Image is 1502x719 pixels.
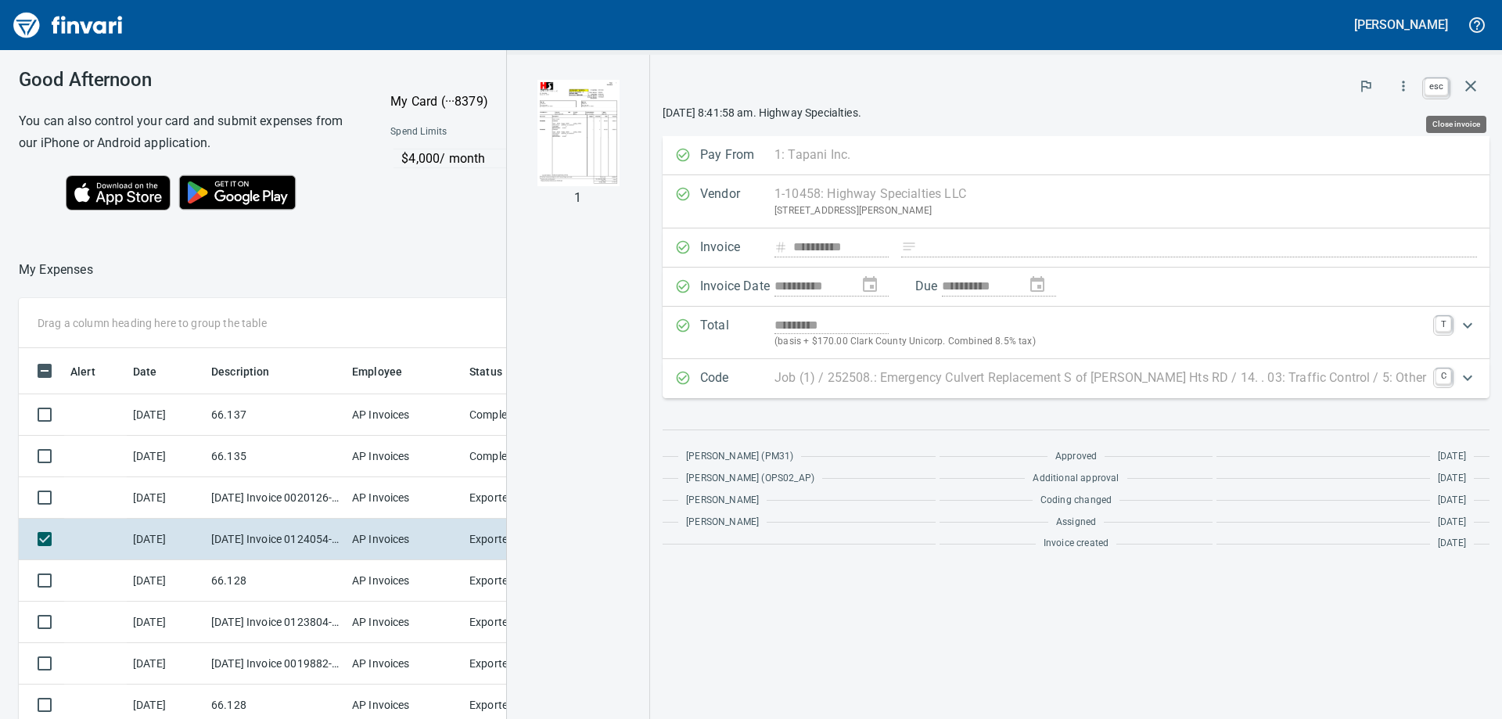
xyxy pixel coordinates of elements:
[1436,316,1451,332] a: T
[9,6,127,44] img: Finvari
[1354,16,1448,33] h5: [PERSON_NAME]
[774,334,1426,350] p: (basis + $170.00 Clark County Unicorp. Combined 8.5% tax)
[205,643,346,685] td: [DATE] Invoice 0019882-IN from Highway Specialties LLC (1-10458)
[1040,493,1112,509] span: Coding changed
[469,362,523,381] span: Status
[463,436,580,477] td: Complete
[127,477,205,519] td: [DATE]
[463,394,580,436] td: Complete
[700,368,774,389] p: Code
[1055,449,1097,465] span: Approved
[127,394,205,436] td: [DATE]
[686,515,759,530] span: [PERSON_NAME]
[463,643,580,685] td: Exported
[525,80,631,186] img: Page 1
[19,261,93,279] p: My Expenses
[205,394,346,436] td: 66.137
[346,519,463,560] td: AP Invoices
[346,643,463,685] td: AP Invoices
[463,560,580,602] td: Exported
[205,436,346,477] td: 66.135
[346,602,463,643] td: AP Invoices
[66,175,171,210] img: Download on the App Store
[1425,78,1448,95] a: esc
[127,519,205,560] td: [DATE]
[133,362,178,381] span: Date
[469,362,502,381] span: Status
[127,602,205,643] td: [DATE]
[1436,368,1451,384] a: C
[1438,536,1466,552] span: [DATE]
[1386,69,1421,103] button: More
[401,149,718,168] p: $4,000 / month
[346,394,463,436] td: AP Invoices
[686,449,793,465] span: [PERSON_NAME] (PM31)
[19,110,351,154] h6: You can also control your card and submit expenses from our iPhone or Android application.
[70,362,116,381] span: Alert
[686,471,814,487] span: [PERSON_NAME] (OPS02_AP)
[346,477,463,519] td: AP Invoices
[211,362,290,381] span: Description
[127,643,205,685] td: [DATE]
[1438,515,1466,530] span: [DATE]
[127,436,205,477] td: [DATE]
[774,368,1426,387] p: Job (1) / 252508.: Emergency Culvert Replacement S of [PERSON_NAME] Hts RD / 14. . 03: Traffic Co...
[574,189,581,207] p: 1
[1044,536,1109,552] span: Invoice created
[700,316,774,350] p: Total
[1438,493,1466,509] span: [DATE]
[390,124,582,140] span: Spend Limits
[352,362,422,381] span: Employee
[1350,13,1452,37] button: [PERSON_NAME]
[346,560,463,602] td: AP Invoices
[19,261,93,279] nav: breadcrumb
[463,477,580,519] td: Exported
[663,105,1489,120] p: [DATE] 8:41:58 am. Highway Specialties.
[663,307,1489,359] div: Expand
[211,362,270,381] span: Description
[1349,69,1383,103] button: Flag
[171,167,305,218] img: Get it on Google Play
[205,602,346,643] td: [DATE] Invoice 0123804-IN from Highway Specialties LLC (1-10458)
[1438,449,1466,465] span: [DATE]
[663,359,1489,398] div: Expand
[378,168,720,184] p: Online and foreign allowed
[1033,471,1119,487] span: Additional approval
[463,519,580,560] td: Exported
[686,493,759,509] span: [PERSON_NAME]
[38,315,267,331] p: Drag a column heading here to group the table
[205,560,346,602] td: 66.128
[352,362,402,381] span: Employee
[127,560,205,602] td: [DATE]
[463,602,580,643] td: Exported
[205,477,346,519] td: [DATE] Invoice 0020126-IN from Highway Specialties LLC (1-10458)
[205,519,346,560] td: [DATE] Invoice 0124054-IN from Highway Specialties LLC (1-10458)
[1056,515,1096,530] span: Assigned
[133,362,157,381] span: Date
[1438,471,1466,487] span: [DATE]
[346,436,463,477] td: AP Invoices
[19,69,351,91] h3: Good Afternoon
[70,362,95,381] span: Alert
[390,92,508,111] p: My Card (···8379)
